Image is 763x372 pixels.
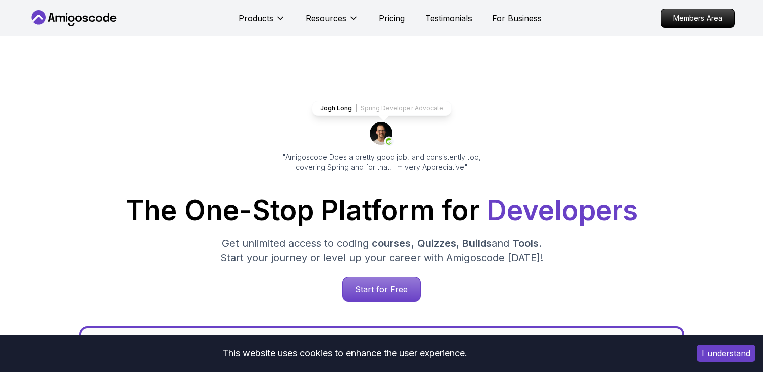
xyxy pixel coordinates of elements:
[343,277,420,301] p: Start for Free
[269,152,495,172] p: "Amigoscode Does a pretty good job, and consistently too, covering Spring and for that, I'm very ...
[8,342,682,364] div: This website uses cookies to enhance the user experience.
[361,104,443,112] p: Spring Developer Advocate
[487,194,638,227] span: Developers
[492,12,542,24] a: For Business
[239,12,285,32] button: Products
[239,12,273,24] p: Products
[425,12,472,24] a: Testimonials
[37,197,727,224] h1: The One-Stop Platform for
[212,236,551,265] p: Get unlimited access to coding , , and . Start your journey or level up your career with Amigosco...
[417,237,456,250] span: Quizzes
[370,122,394,146] img: josh long
[462,237,492,250] span: Builds
[661,9,735,28] a: Members Area
[342,277,421,302] a: Start for Free
[320,104,352,112] p: Jogh Long
[661,9,734,27] p: Members Area
[306,12,346,24] p: Resources
[379,12,405,24] a: Pricing
[697,345,755,362] button: Accept cookies
[512,237,539,250] span: Tools
[372,237,411,250] span: courses
[306,12,359,32] button: Resources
